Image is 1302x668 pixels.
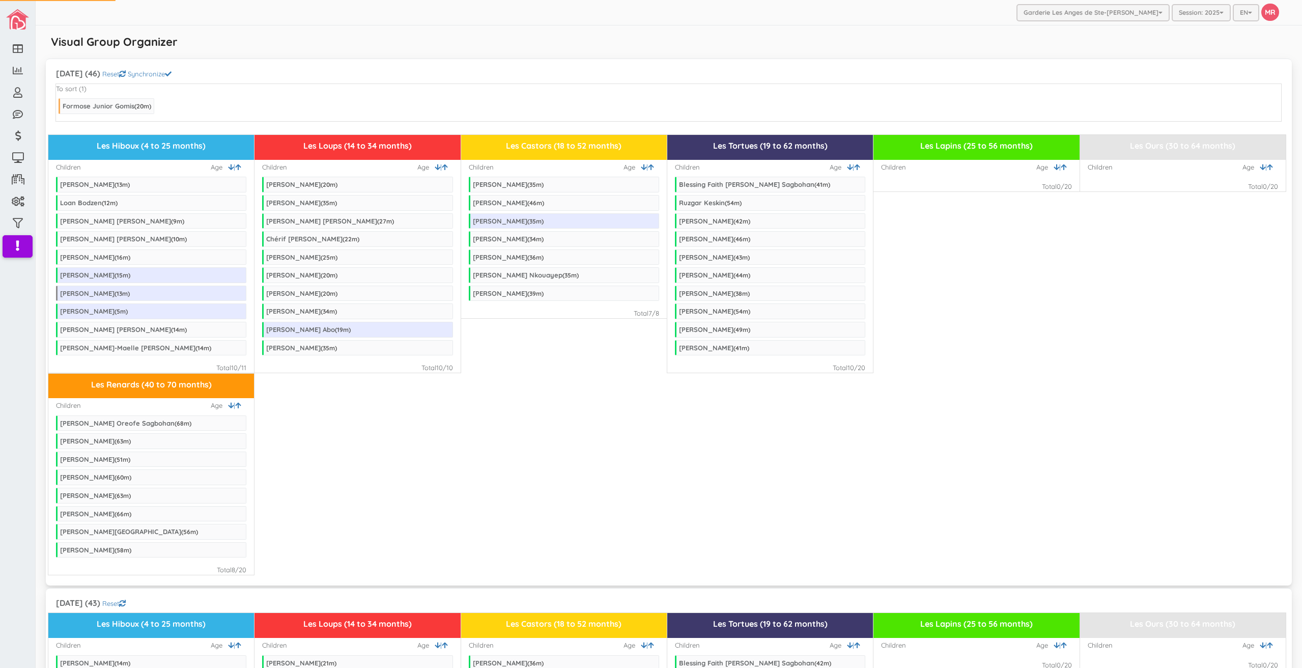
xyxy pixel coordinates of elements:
[343,235,359,243] span: ( m)
[321,290,337,297] span: ( m)
[60,217,184,225] div: [PERSON_NAME] [PERSON_NAME]
[1088,641,1113,650] div: Children
[102,599,126,607] a: Reset
[134,102,151,110] span: ( m)
[679,289,750,297] div: [PERSON_NAME]
[435,162,442,172] a: |
[321,308,337,315] span: ( m)
[266,253,337,261] div: [PERSON_NAME]
[171,326,187,333] span: ( m)
[733,235,750,243] span: ( m)
[529,199,536,207] span: 46
[60,419,191,427] div: [PERSON_NAME] Oreofe Sagbohan
[228,641,235,650] a: |
[195,344,211,352] span: ( m)
[679,271,750,279] div: [PERSON_NAME]
[60,473,131,481] div: [PERSON_NAME]
[323,344,329,352] span: 35
[60,510,131,518] div: [PERSON_NAME]
[881,162,906,172] div: Children
[436,364,443,372] span: 10
[733,326,750,333] span: ( m)
[816,659,824,667] span: 42
[197,344,204,352] span: 14
[60,527,198,536] div: [PERSON_NAME][GEOGRAPHIC_DATA]
[117,474,124,481] span: 60
[115,290,130,297] span: ( m)
[60,253,130,261] div: [PERSON_NAME]
[878,620,1075,629] h3: Les Lapins (25 to 56 months)
[117,271,123,279] span: 15
[733,254,750,261] span: ( m)
[60,307,128,315] div: [PERSON_NAME]
[735,217,743,225] span: 42
[266,271,337,279] div: [PERSON_NAME]
[733,217,750,225] span: ( m)
[564,271,571,279] span: 35
[52,142,250,151] h3: Les Hiboux (4 to 25 months)
[624,641,641,650] span: Age
[671,620,869,629] h3: Les Tortues (19 to 62 months)
[562,271,579,279] span: ( m)
[473,199,544,207] div: [PERSON_NAME]
[60,546,131,554] div: [PERSON_NAME]
[816,181,823,188] span: 41
[473,289,544,297] div: [PERSON_NAME]
[321,181,337,188] span: ( m)
[102,70,126,78] a: Reset
[323,271,330,279] span: 20
[679,659,831,667] div: Blessing Faith [PERSON_NAME] Sagbohan
[473,217,544,225] div: [PERSON_NAME]
[115,437,131,445] span: ( m)
[323,308,329,315] span: 34
[1036,641,1054,650] span: Age
[881,641,906,650] div: Children
[266,217,394,225] div: [PERSON_NAME] [PERSON_NAME]
[266,199,337,207] div: [PERSON_NAME]
[323,290,330,297] span: 20
[417,641,435,650] span: Age
[321,199,337,207] span: ( m)
[60,344,211,352] div: [PERSON_NAME]-Maelle [PERSON_NAME]
[181,528,198,536] span: ( m)
[232,566,235,574] span: 8
[117,510,124,518] span: 66
[266,659,336,667] div: [PERSON_NAME]
[231,364,238,372] span: 10
[266,235,359,243] div: Chérif [PERSON_NAME]
[115,510,131,518] span: ( m)
[228,162,235,172] a: |
[833,363,865,373] div: Total /20
[473,235,544,243] div: [PERSON_NAME]
[847,364,854,372] span: 10
[648,309,652,317] span: 7
[60,437,131,445] div: [PERSON_NAME]
[51,36,178,48] h5: Visual Group Organizer
[115,271,130,279] span: ( m)
[56,84,87,94] div: To sort (1)
[1260,641,1267,650] a: |
[735,290,742,297] span: 38
[115,456,130,463] span: ( m)
[56,162,81,172] div: Children
[115,492,131,499] span: ( m)
[641,641,648,650] a: |
[1088,162,1113,172] div: Children
[379,217,386,225] span: 27
[117,546,124,554] span: 58
[323,659,329,667] span: 21
[60,325,187,333] div: [PERSON_NAME] [PERSON_NAME]
[529,217,536,225] span: 35
[60,289,130,297] div: [PERSON_NAME]
[266,344,337,352] div: [PERSON_NAME]
[878,142,1075,151] h3: Les Lapins (25 to 56 months)
[266,307,337,315] div: [PERSON_NAME]
[60,455,130,463] div: [PERSON_NAME]
[211,641,228,650] span: Age
[63,102,151,110] div: Formose Junior Gomis
[469,641,494,650] div: Children
[60,659,130,667] div: [PERSON_NAME]
[473,180,544,188] div: [PERSON_NAME]
[529,659,536,667] span: 36
[527,217,544,225] span: ( m)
